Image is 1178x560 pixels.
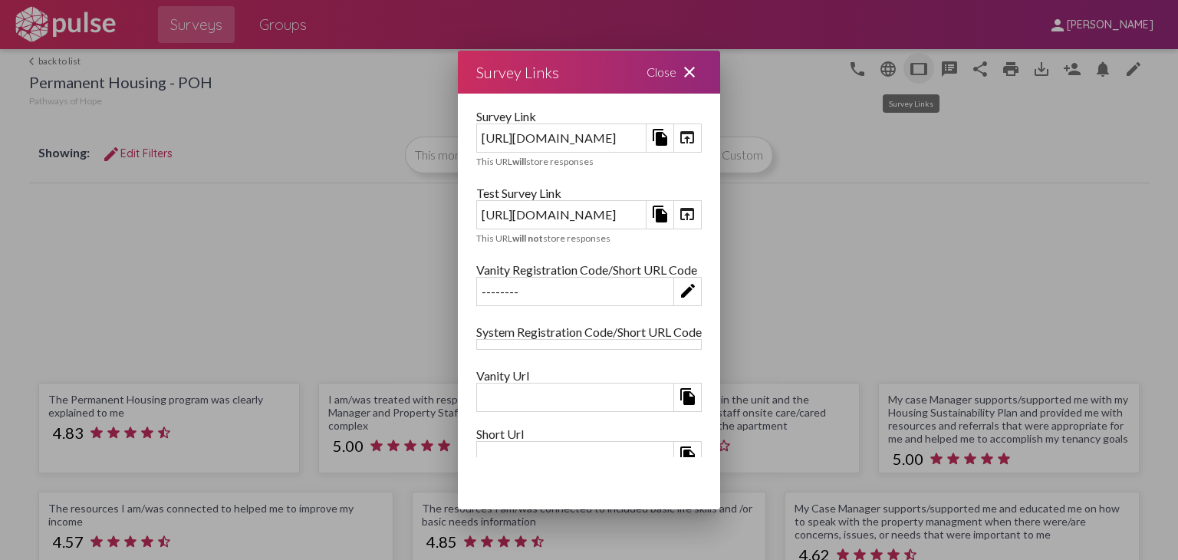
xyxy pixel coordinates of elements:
mat-icon: open_in_browser [678,205,696,223]
div: Survey Link [476,109,702,124]
div: This URL store responses [476,232,702,244]
mat-icon: edit [679,282,697,300]
mat-icon: close [680,63,699,81]
div: Test Survey Link [476,186,702,200]
mat-icon: file_copy [679,446,697,464]
div: [URL][DOMAIN_NAME] [477,126,646,150]
div: Vanity Registration Code/Short URL Code [476,262,702,277]
div: -------- [477,279,673,303]
b: will [512,156,526,167]
div: System Registration Code/Short URL Code [476,324,702,339]
mat-icon: file_copy [679,387,697,406]
b: will not [512,232,543,244]
div: Vanity Url [476,368,702,383]
div: Short Url [476,427,702,441]
div: Close [628,51,720,94]
div: This URL store responses [476,156,702,167]
div: Survey Links [476,60,559,84]
mat-icon: file_copy [651,128,670,147]
mat-icon: file_copy [651,205,670,223]
div: [URL][DOMAIN_NAME] [477,203,646,226]
mat-icon: open_in_browser [678,128,696,147]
